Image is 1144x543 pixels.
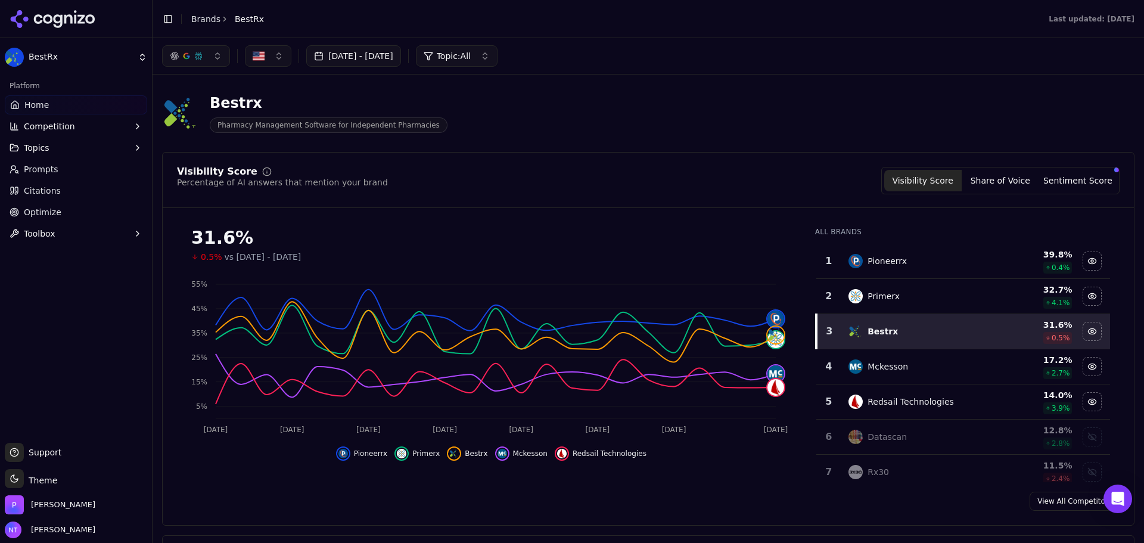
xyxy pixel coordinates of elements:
button: Hide bestrx data [1083,322,1102,341]
img: pioneerrx [767,311,784,327]
tspan: [DATE] [280,426,304,434]
span: 0.5% [201,251,222,263]
span: 0.5 % [1052,333,1070,343]
div: 6 [821,430,837,444]
div: Bestrx [210,94,447,113]
span: Pharmacy Management Software for Independent Pharmacies [210,117,447,133]
div: Mckesson [868,361,908,373]
tspan: [DATE] [764,426,788,434]
tspan: [DATE] [356,426,381,434]
img: mckesson [767,365,784,382]
button: [DATE] - [DATE] [306,45,401,67]
div: Last updated: [DATE] [1049,14,1134,24]
tr: 1pioneerrxPioneerrx39.8%0.4%Hide pioneerrx data [816,244,1110,279]
span: Theme [24,476,57,485]
tr: 5redsail technologiesRedsail Technologies14.0%3.9%Hide redsail technologies data [816,384,1110,420]
img: mckesson [848,359,863,374]
div: Primerx [868,290,900,302]
div: 5 [821,395,837,409]
tspan: 55% [191,280,207,288]
img: rx30 [848,465,863,479]
nav: breadcrumb [191,13,264,25]
span: 4.1 % [1052,298,1070,308]
div: Open Intercom Messenger [1103,485,1132,513]
div: Rx30 [868,466,889,478]
button: Hide redsail technologies data [555,446,646,461]
button: Visibility Score [884,170,962,191]
span: Pioneerrx [354,449,387,458]
a: Prompts [5,160,147,179]
tr: 7rx30Rx3011.5%2.4%Show rx30 data [816,455,1110,490]
div: 39.8 % [996,249,1072,260]
button: Hide mckesson data [1083,357,1102,376]
div: 17.2 % [996,354,1072,366]
span: 2.8 % [1052,439,1070,448]
div: 32.7 % [996,284,1072,296]
button: Share of Voice [962,170,1039,191]
img: bestrx [767,327,784,343]
div: 14.0 % [996,389,1072,401]
img: Perrill [5,495,24,514]
tr: 4mckessonMckesson17.2%2.7%Hide mckesson data [816,349,1110,384]
img: pioneerrx [338,449,348,458]
span: Bestrx [465,449,487,458]
div: 11.5 % [996,460,1072,471]
button: Hide redsail technologies data [1083,392,1102,411]
tspan: 25% [191,353,207,362]
img: redsail technologies [848,395,863,409]
div: 31.6 % [996,319,1072,331]
span: 2.7 % [1052,368,1070,378]
img: primerx [397,449,406,458]
tspan: [DATE] [204,426,228,434]
button: Open user button [5,522,95,538]
button: Show rx30 data [1083,463,1102,482]
span: 3.9 % [1052,404,1070,413]
span: Topic: All [437,50,471,62]
button: Sentiment Score [1039,170,1117,191]
button: Hide pioneerrx data [1083,252,1102,271]
span: [PERSON_NAME] [26,525,95,535]
div: Visibility Score [177,167,257,176]
button: Hide bestrx data [447,446,487,461]
button: Open organization switcher [5,495,95,514]
button: Hide mckesson data [495,446,548,461]
tr: 6datascanDatascan12.8%2.8%Show datascan data [816,420,1110,455]
div: Bestrx [868,325,898,337]
span: Citations [24,185,61,197]
tspan: 35% [191,329,207,337]
div: Percentage of AI answers that mention your brand [177,176,388,188]
span: Optimize [24,206,61,218]
img: redsail technologies [557,449,567,458]
img: BestRx [162,94,200,132]
img: primerx [848,289,863,303]
div: All Brands [815,227,1110,237]
tspan: [DATE] [509,426,533,434]
img: redsail technologies [767,379,784,396]
tr: 3bestrxBestrx31.6%0.5%Hide bestrx data [816,314,1110,349]
img: bestrx [848,324,863,339]
div: Platform [5,76,147,95]
tr: 2primerxPrimerx32.7%4.1%Hide primerx data [816,279,1110,314]
img: US [253,50,265,62]
span: Mckesson [513,449,548,458]
tspan: 5% [196,402,207,411]
button: Hide pioneerrx data [336,446,387,461]
div: 3 [822,324,837,339]
div: 31.6% [191,227,791,249]
span: BestRx [29,52,133,63]
span: Competition [24,120,75,132]
div: 4 [821,359,837,374]
img: Nate Tower [5,522,21,538]
tspan: 45% [191,305,207,313]
span: Topics [24,142,49,154]
span: Home [24,99,49,111]
a: Brands [191,14,220,24]
span: BestRx [235,13,264,25]
a: View All Competitors [1030,492,1120,511]
div: 1 [821,254,837,268]
button: Show datascan data [1083,427,1102,446]
tspan: [DATE] [662,426,686,434]
div: Datascan [868,431,907,443]
button: Hide primerx data [394,446,440,461]
button: Hide primerx data [1083,287,1102,306]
